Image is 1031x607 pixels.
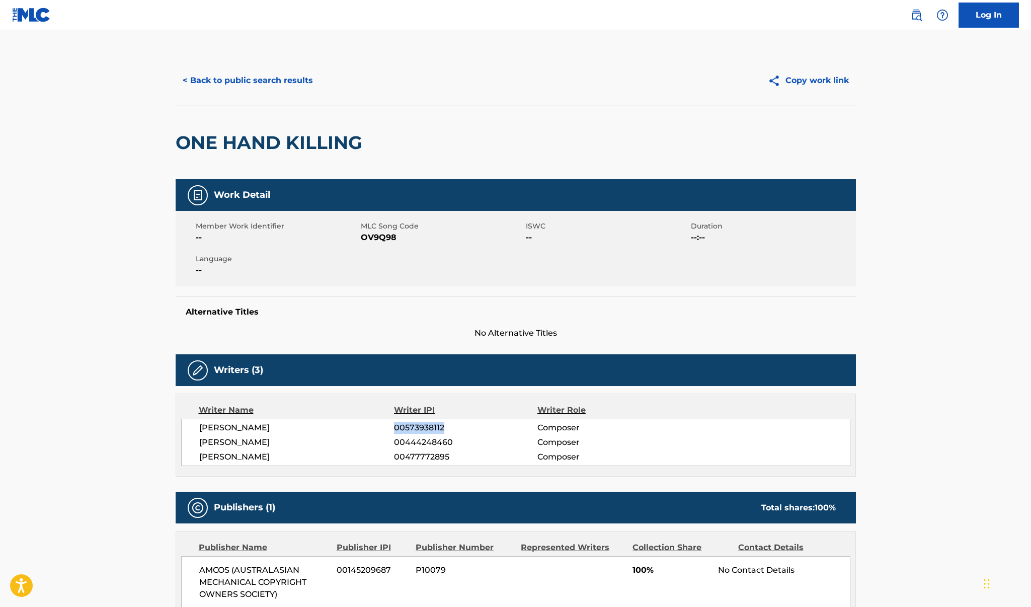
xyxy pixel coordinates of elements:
span: Language [196,254,358,264]
div: Help [932,5,953,25]
span: [PERSON_NAME] [199,436,394,448]
img: Copy work link [768,74,785,87]
img: search [910,9,922,21]
span: P10079 [416,564,513,576]
span: 00444248460 [394,436,537,448]
span: No Alternative Titles [176,327,856,339]
span: --:-- [691,232,853,244]
h5: Publishers (1) [214,502,275,513]
img: Work Detail [192,189,204,201]
span: Composer [537,422,668,434]
div: Total shares: [761,502,836,514]
div: Publisher Number [416,542,513,554]
span: -- [196,232,358,244]
span: 00477772895 [394,451,537,463]
span: OV9Q98 [361,232,523,244]
div: Contact Details [738,542,836,554]
span: ISWC [526,221,688,232]
span: 00145209687 [337,564,408,576]
a: Log In [959,3,1019,28]
div: No Contact Details [718,564,849,576]
span: Composer [537,436,668,448]
iframe: Chat Widget [981,559,1031,607]
h5: Writers (3) [214,364,263,376]
img: Publishers [192,502,204,514]
div: Writer Name [199,404,394,416]
div: Publisher IPI [337,542,408,554]
div: Represented Writers [521,542,625,554]
span: AMCOS (AUSTRALASIAN MECHANICAL COPYRIGHT OWNERS SOCIETY) [199,564,330,600]
h2: ONE HAND KILLING [176,131,367,154]
div: Publisher Name [199,542,329,554]
img: MLC Logo [12,8,51,22]
h5: Alternative Titles [186,307,846,317]
span: 100 % [815,503,836,512]
span: Duration [691,221,853,232]
div: Writer IPI [394,404,537,416]
button: Copy work link [761,68,856,93]
span: -- [526,232,688,244]
a: Public Search [906,5,926,25]
span: Composer [537,451,668,463]
img: Writers [192,364,204,376]
img: help [936,9,948,21]
h5: Work Detail [214,189,270,201]
span: MLC Song Code [361,221,523,232]
div: Writer Role [537,404,668,416]
button: < Back to public search results [176,68,320,93]
span: [PERSON_NAME] [199,451,394,463]
span: [PERSON_NAME] [199,422,394,434]
span: -- [196,264,358,276]
div: Collection Share [632,542,730,554]
div: Drag [984,569,990,599]
span: Member Work Identifier [196,221,358,232]
span: 100% [632,564,710,576]
span: 00573938112 [394,422,537,434]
